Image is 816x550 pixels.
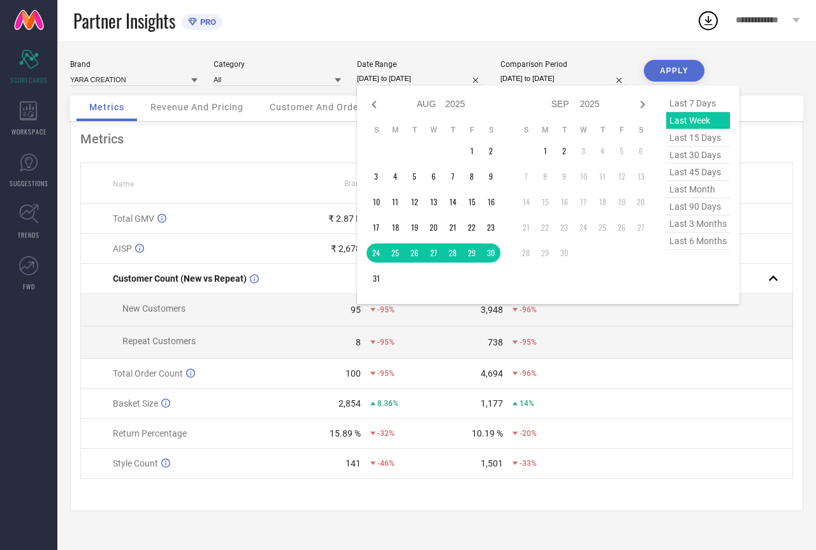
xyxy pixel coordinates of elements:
span: New Customers [122,303,186,314]
span: -20% [520,429,537,438]
td: Wed Aug 20 2025 [424,218,443,237]
td: Tue Aug 05 2025 [405,167,424,186]
th: Monday [386,125,405,135]
span: -96% [520,305,537,314]
span: -46% [377,459,395,468]
span: 14% [520,399,534,408]
div: 1,177 [481,398,503,409]
td: Wed Aug 06 2025 [424,167,443,186]
td: Fri Aug 15 2025 [462,192,481,212]
input: Select comparison period [500,72,628,85]
td: Thu Sep 18 2025 [593,192,612,212]
span: last 7 days [666,95,730,112]
th: Wednesday [424,125,443,135]
td: Sat Sep 13 2025 [631,167,650,186]
td: Tue Aug 19 2025 [405,218,424,237]
span: Revenue And Pricing [150,102,244,112]
th: Sunday [367,125,386,135]
td: Mon Aug 11 2025 [386,192,405,212]
td: Mon Sep 29 2025 [535,243,555,263]
td: Fri Sep 19 2025 [612,192,631,212]
td: Wed Sep 24 2025 [574,218,593,237]
div: Date Range [357,60,484,69]
th: Tuesday [555,125,574,135]
td: Sun Sep 14 2025 [516,192,535,212]
div: Comparison Period [500,60,628,69]
td: Sat Aug 30 2025 [481,243,500,263]
td: Thu Aug 14 2025 [443,192,462,212]
td: Tue Sep 16 2025 [555,192,574,212]
td: Fri Sep 12 2025 [612,167,631,186]
td: Sat Aug 23 2025 [481,218,500,237]
td: Tue Sep 30 2025 [555,243,574,263]
div: ₹ 2.87 L [328,213,361,224]
div: 15.89 % [330,428,361,438]
td: Sun Aug 24 2025 [367,243,386,263]
div: Brand [70,60,198,69]
th: Saturday [631,125,650,135]
span: Basket Size [113,398,158,409]
td: Wed Aug 13 2025 [424,192,443,212]
span: Repeat Customers [122,336,196,346]
span: AISP [113,243,132,254]
span: last 30 days [666,147,730,164]
th: Saturday [481,125,500,135]
span: Metrics [89,102,124,112]
td: Sat Aug 02 2025 [481,141,500,161]
span: 8.36% [377,399,398,408]
td: Fri Aug 22 2025 [462,218,481,237]
td: Mon Sep 01 2025 [535,141,555,161]
th: Monday [535,125,555,135]
div: ₹ 2,678 [331,243,361,254]
td: Fri Sep 05 2025 [612,141,631,161]
div: Metrics [80,131,793,147]
td: Wed Aug 27 2025 [424,243,443,263]
span: last 6 months [666,233,730,250]
div: Category [214,60,341,69]
span: Brand Value [344,179,386,188]
td: Tue Sep 09 2025 [555,167,574,186]
div: 141 [346,458,361,468]
span: last 45 days [666,164,730,181]
div: 4,694 [481,368,503,379]
td: Thu Aug 21 2025 [443,218,462,237]
span: Return Percentage [113,428,187,438]
td: Wed Sep 03 2025 [574,141,593,161]
span: last 90 days [666,198,730,215]
td: Thu Sep 11 2025 [593,167,612,186]
span: last 3 months [666,215,730,233]
div: 1,501 [481,458,503,468]
td: Thu Aug 28 2025 [443,243,462,263]
span: -96% [520,369,537,378]
td: Mon Aug 25 2025 [386,243,405,263]
span: Customer And Orders [270,102,367,112]
td: Sat Aug 16 2025 [481,192,500,212]
span: -32% [377,429,395,438]
div: Previous month [367,97,382,112]
th: Sunday [516,125,535,135]
th: Wednesday [574,125,593,135]
td: Tue Aug 26 2025 [405,243,424,263]
span: TRENDS [18,230,40,240]
div: Open download list [697,9,720,32]
td: Mon Aug 04 2025 [386,167,405,186]
span: WORKSPACE [11,127,47,136]
td: Sun Aug 17 2025 [367,218,386,237]
span: Total Order Count [113,368,183,379]
td: Fri Sep 26 2025 [612,218,631,237]
span: Style Count [113,458,158,468]
td: Tue Aug 12 2025 [405,192,424,212]
td: Mon Sep 08 2025 [535,167,555,186]
span: -95% [377,369,395,378]
span: -95% [377,338,395,347]
div: 95 [351,305,361,315]
div: 3,948 [481,305,503,315]
span: -95% [377,305,395,314]
td: Mon Sep 22 2025 [535,218,555,237]
span: Customer Count (New vs Repeat) [113,273,247,284]
td: Sun Sep 07 2025 [516,167,535,186]
td: Fri Aug 29 2025 [462,243,481,263]
span: -95% [520,338,537,347]
span: PRO [197,17,216,27]
span: Partner Insights [73,8,175,34]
